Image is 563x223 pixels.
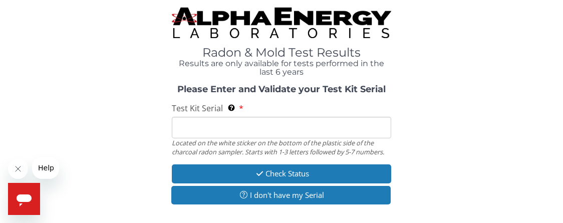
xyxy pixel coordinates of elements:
button: I don't have my Serial [171,186,391,204]
div: Located on the white sticker on the bottom of the plastic side of the charcoal radon sampler. Sta... [172,138,391,157]
span: Test Kit Serial [172,103,223,114]
iframe: Close message [8,159,28,179]
h4: Results are only available for tests performed in the last 6 years [172,59,391,77]
iframe: Button to launch messaging window [8,183,40,215]
img: TightCrop.jpg [172,8,391,38]
button: Check Status [172,164,391,183]
h1: Radon & Mold Test Results [172,46,391,59]
strong: Please Enter and Validate your Test Kit Serial [177,84,386,95]
iframe: Message from company [32,157,59,179]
